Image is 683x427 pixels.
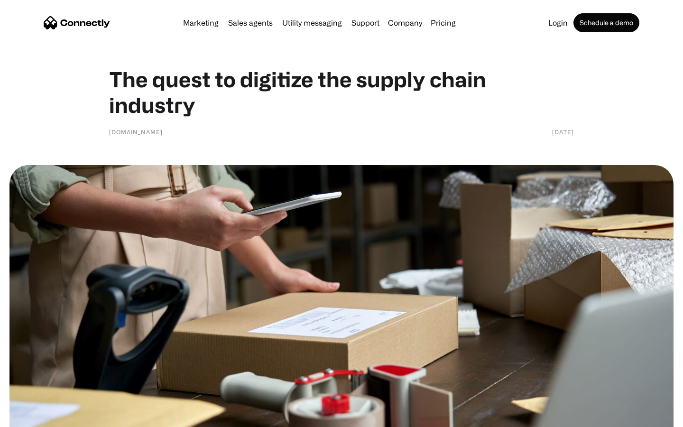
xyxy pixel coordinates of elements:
[388,16,422,29] div: Company
[348,19,383,27] a: Support
[552,127,574,137] div: [DATE]
[545,19,572,27] a: Login
[278,19,346,27] a: Utility messaging
[109,127,163,137] div: [DOMAIN_NAME]
[179,19,222,27] a: Marketing
[19,410,57,424] ul: Language list
[573,13,639,32] a: Schedule a demo
[109,66,574,118] h1: The quest to digitize the supply chain industry
[427,19,460,27] a: Pricing
[224,19,277,27] a: Sales agents
[9,410,57,424] aside: Language selected: English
